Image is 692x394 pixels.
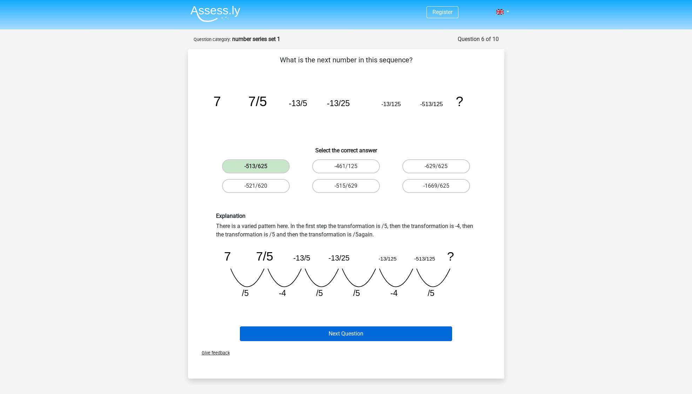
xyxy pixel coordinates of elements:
[199,141,493,154] h6: Select the correct answer
[447,249,454,263] tspan: ?
[458,35,499,43] div: Question 6 of 10
[312,159,380,173] label: -461/125
[353,289,360,298] tspan: /5
[199,55,493,65] p: What is the next number in this sequence?
[278,289,286,298] tspan: -4
[242,289,248,298] tspan: /5
[432,9,452,15] a: Register
[196,350,230,355] span: Give feedback
[256,249,273,263] tspan: 7/5
[328,254,349,262] tspan: -13/25
[414,256,435,262] tspan: -513/125
[190,6,240,22] img: Assessly
[293,254,310,262] tspan: -13/5
[420,101,443,107] tspan: -513/125
[194,37,231,42] small: Question category:
[402,159,470,173] label: -629/625
[312,179,380,193] label: -515/629
[222,159,290,173] label: -513/625
[378,256,396,262] tspan: -13/125
[213,94,221,109] tspan: 7
[456,94,463,109] tspan: ?
[381,101,401,107] tspan: -13/125
[327,99,350,108] tspan: -13/25
[216,213,476,219] h6: Explanation
[289,99,307,108] tspan: -13/5
[211,213,482,304] div: There is a varied pattern here. In the first step the transformation is /5, then the transformati...
[428,289,434,298] tspan: /5
[240,326,452,341] button: Next Question
[232,36,280,42] strong: number series set 1
[402,179,470,193] label: -1669/625
[316,289,323,298] tspan: /5
[248,94,267,109] tspan: 7/5
[224,249,231,263] tspan: 7
[222,179,290,193] label: -521/620
[390,289,398,298] tspan: -4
